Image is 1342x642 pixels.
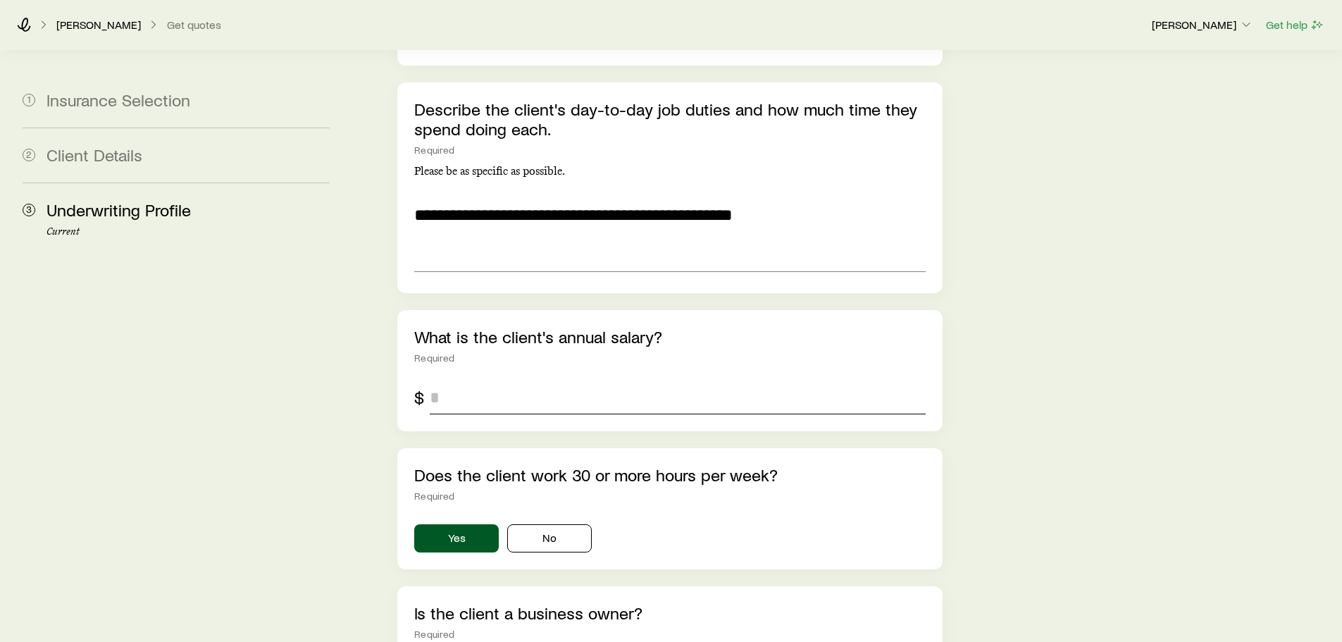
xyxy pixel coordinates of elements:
p: Is the client a business owner? [414,603,925,623]
button: Get help [1265,17,1325,33]
button: No [507,524,592,553]
button: [PERSON_NAME] [1151,17,1254,34]
p: Current [46,226,330,237]
p: What is the client's annual salary? [414,327,925,347]
p: Please be as specific as possible. [414,164,925,178]
span: Client Details [46,144,142,165]
span: Insurance Selection [46,89,190,110]
button: Yes [414,524,499,553]
div: Required [414,629,925,640]
p: Describe the client's day-to-day job duties and how much time they spend doing each. [414,99,925,139]
span: 3 [23,204,35,216]
span: 1 [23,94,35,106]
p: [PERSON_NAME] [1152,18,1253,32]
div: Required [414,490,925,502]
div: $ [414,388,424,407]
span: Underwriting Profile [46,199,191,220]
button: Get quotes [166,18,222,32]
div: Required [414,352,925,364]
p: Does the client work 30 or more hours per week? [414,465,925,485]
span: 2 [23,149,35,161]
p: [PERSON_NAME] [56,18,141,32]
div: Required [414,144,925,156]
